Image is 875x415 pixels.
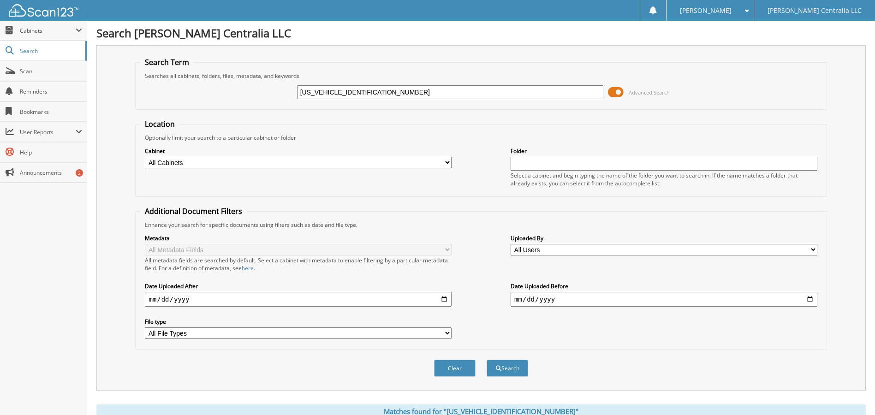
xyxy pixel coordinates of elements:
span: Bookmarks [20,108,82,116]
label: Uploaded By [511,234,817,242]
img: scan123-logo-white.svg [9,4,78,17]
div: 2 [76,169,83,177]
legend: Additional Document Filters [140,206,247,216]
input: start [145,292,452,307]
input: end [511,292,817,307]
span: Reminders [20,88,82,95]
legend: Location [140,119,179,129]
div: Select a cabinet and begin typing the name of the folder you want to search in. If the name match... [511,172,817,187]
label: Metadata [145,234,452,242]
label: Date Uploaded Before [511,282,817,290]
div: All metadata fields are searched by default. Select a cabinet with metadata to enable filtering b... [145,256,452,272]
span: Cabinets [20,27,76,35]
span: User Reports [20,128,76,136]
div: Optionally limit your search to a particular cabinet or folder [140,134,821,142]
span: [PERSON_NAME] [680,8,732,13]
label: Cabinet [145,147,452,155]
legend: Search Term [140,57,194,67]
span: Help [20,148,82,156]
button: Clear [434,360,476,377]
div: Enhance your search for specific documents using filters such as date and file type. [140,221,821,229]
label: File type [145,318,452,326]
div: Searches all cabinets, folders, files, metadata, and keywords [140,72,821,80]
span: Search [20,47,81,55]
label: Date Uploaded After [145,282,452,290]
span: Scan [20,67,82,75]
a: here [242,264,254,272]
span: [PERSON_NAME] Centralia LLC [768,8,862,13]
button: Search [487,360,528,377]
span: Announcements [20,169,82,177]
label: Folder [511,147,817,155]
span: Advanced Search [629,89,670,96]
h1: Search [PERSON_NAME] Centralia LLC [96,25,866,41]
